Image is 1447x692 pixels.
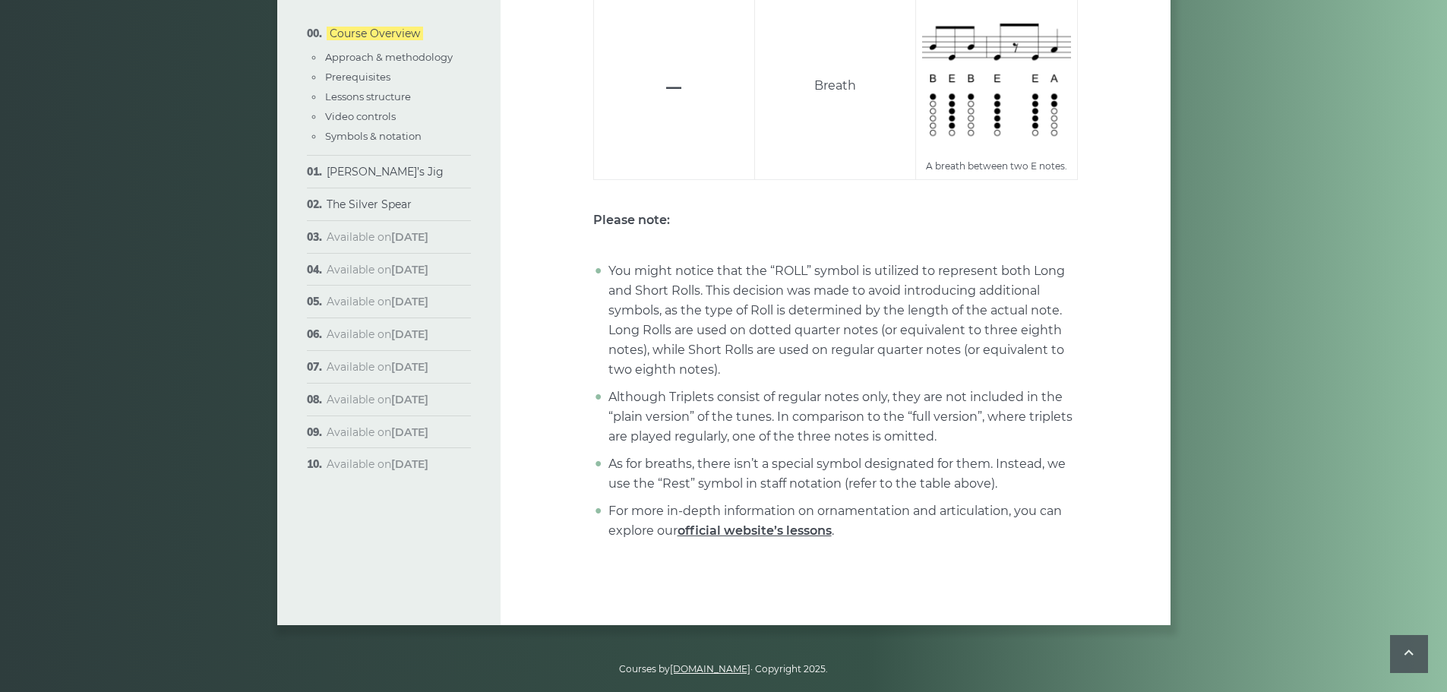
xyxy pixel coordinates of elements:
a: official website’s lessons [678,523,832,538]
sub: A breath between two E notes. [926,160,1067,172]
a: Symbols & notation [325,130,422,142]
strong: [DATE] [391,457,428,471]
a: Approach & methodology [325,51,453,63]
span: Available on [327,360,428,374]
span: Available on [327,295,428,308]
strong: [DATE] [391,425,428,439]
strong: [DATE] [391,295,428,308]
a: Video controls [325,110,396,122]
span: Available on [327,230,428,244]
a: [DOMAIN_NAME] [670,663,750,675]
a: Prerequisites [325,71,390,83]
li: For more in-depth information on ornamentation and articulation, you can explore our . [605,501,1078,541]
span: Available on [327,425,428,439]
a: Lessons structure [325,90,411,103]
strong: [DATE] [391,230,428,244]
li: As for breaths, there isn’t a special symbol designated for them. Instead, we use the “Rest” symb... [605,454,1078,494]
a: The Silver Spear [327,197,412,211]
strong: [DATE] [391,393,428,406]
a: Course Overview [327,27,423,40]
a: [PERSON_NAME]’s Jig [327,165,444,179]
strong: [DATE] [391,263,428,276]
p: Courses by · Copyright 2025. [295,662,1152,677]
span: Available on [327,457,428,471]
strong: [DATE] [391,360,428,374]
strong: Please note: [593,213,670,227]
span: Available on [327,327,428,341]
li: Although Triplets consist of regular notes only, they are not included in the “plain version” of ... [605,387,1078,447]
span: Available on [327,263,428,276]
li: You might notice that the “ROLL” symbol is utilized to represent both Long and Short Rolls. This ... [605,261,1078,380]
span: Available on [327,393,428,406]
strong: [DATE] [391,327,428,341]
